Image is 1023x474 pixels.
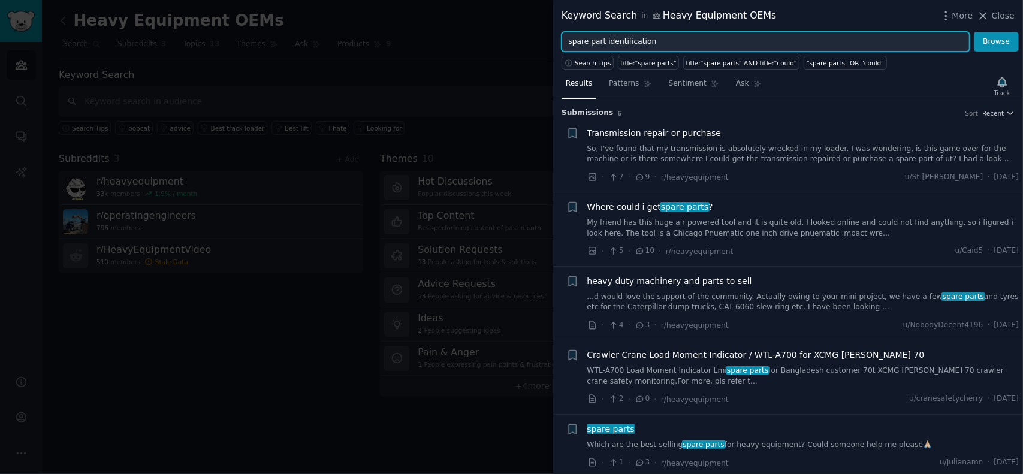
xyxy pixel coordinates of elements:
a: title:"spare parts" AND title:"could" [683,56,799,70]
span: · [988,246,990,256]
a: Transmission repair or purchase [587,127,722,140]
span: More [952,10,973,22]
button: Recent [982,109,1015,117]
span: · [628,319,630,331]
div: title:"spare parts" AND title:"could" [686,59,797,67]
span: spare parts [941,292,985,301]
span: u/Julianamn [940,457,983,468]
span: Recent [982,109,1004,117]
span: u/Caid5 [955,246,983,256]
span: spare parts [586,424,636,434]
span: r/heavyequipment [661,173,729,182]
button: More [940,10,973,22]
a: Ask [732,74,766,99]
span: · [628,457,630,469]
span: [DATE] [994,246,1019,256]
a: Sentiment [665,74,723,99]
input: Try a keyword related to your business [562,32,970,52]
span: u/St-[PERSON_NAME] [905,172,983,183]
a: Which are the best-sellingspare partsfor heavy equipment? Could someone help me please🙏🏼 [587,440,1019,451]
span: 3 [635,320,650,331]
div: Sort [965,109,979,117]
button: Browse [974,32,1019,52]
span: · [628,393,630,406]
span: Where could i get ? [587,201,713,213]
div: "spare parts" OR "could" [807,59,884,67]
span: 9 [635,172,650,183]
span: r/heavyequipment [661,459,729,467]
span: 5 [608,246,623,256]
span: · [602,457,604,469]
span: Patterns [609,79,639,89]
a: So, I've found that my transmission is absolutely wrecked in my loader. I was wondering, is this ... [587,144,1019,165]
span: · [602,171,604,183]
span: · [602,245,604,258]
a: heavy duty machinery and parts to sell [587,275,752,288]
a: Where could i getspare parts? [587,201,713,213]
span: · [628,171,630,183]
span: u/cranesafetycherry [909,394,983,404]
span: Search Tips [575,59,611,67]
a: ...d would love the support of the community. Actually owing to your mini project, we have a fews... [587,292,1019,313]
span: 3 [635,457,650,468]
a: "spare parts" OR "could" [804,56,886,70]
span: · [988,394,990,404]
span: · [654,171,657,183]
span: · [654,457,657,469]
span: Sentiment [669,79,707,89]
span: · [988,320,990,331]
span: r/heavyequipment [661,321,729,330]
span: 1 [608,457,623,468]
span: r/heavyequipment [661,395,729,404]
span: [DATE] [994,394,1019,404]
span: r/heavyequipment [666,247,734,256]
span: spare parts [682,440,726,449]
span: · [602,393,604,406]
div: Keyword Search Heavy Equipment OEMs [562,8,777,23]
span: 2 [608,394,623,404]
span: · [988,172,990,183]
button: Close [977,10,1015,22]
span: · [628,245,630,258]
a: spare parts [587,423,635,436]
span: Close [992,10,1015,22]
span: 4 [608,320,623,331]
span: [DATE] [994,320,1019,331]
span: 10 [635,246,654,256]
span: 0 [635,394,650,404]
span: Ask [736,79,749,89]
span: 6 [618,110,622,117]
span: Submission s [562,108,614,119]
span: · [654,319,657,331]
a: WTL-A700 Load Moment Indicator Lmispare partsfor Bangladesh customer 70t XCMG [PERSON_NAME] 70 cr... [587,366,1019,387]
button: Search Tips [562,56,614,70]
span: · [988,457,990,468]
a: title:"spare parts" [618,56,679,70]
span: spare parts [660,202,710,212]
span: · [659,245,661,258]
span: · [602,319,604,331]
span: 7 [608,172,623,183]
span: [DATE] [994,457,1019,468]
span: spare parts [726,366,769,375]
a: My friend has this huge air powered tool and it is quite old. I looked online and could not find ... [587,218,1019,238]
a: Crawler Crane Load Moment Indicator / WTL-A700 for XCMG [PERSON_NAME] 70 [587,349,925,361]
span: u/NobodyDecent4196 [903,320,983,331]
a: Patterns [605,74,656,99]
a: Results [562,74,596,99]
span: Results [566,79,592,89]
div: title:"spare parts" [621,59,677,67]
span: · [654,393,657,406]
span: in [641,11,648,22]
span: [DATE] [994,172,1019,183]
